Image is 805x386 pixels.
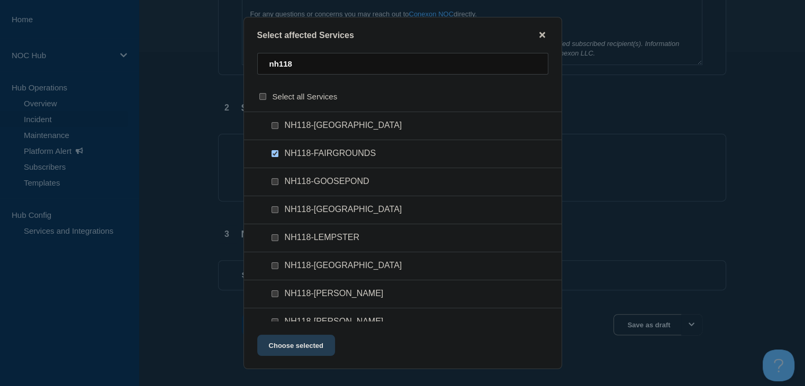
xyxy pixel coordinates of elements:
button: close button [536,30,548,40]
input: NH118-LISBON checkbox [272,262,278,269]
span: NH118-FAIRGROUNDS [285,149,376,159]
span: NH118-GOOSEPOND [285,177,369,187]
span: NH118-[PERSON_NAME] [285,317,384,327]
span: NH118-[GEOGRAPHIC_DATA] [285,261,402,271]
input: NH118-LEMPSTER checkbox [272,234,278,241]
button: Choose selected [257,335,335,356]
div: Select affected Services [244,30,562,40]
span: NH118-LEMPSTER [285,233,359,243]
input: NH118-FAIRGROUNDS checkbox [272,150,278,157]
input: Search [257,53,548,75]
span: NH118-[GEOGRAPHIC_DATA] [285,205,402,215]
span: Select all Services [273,92,338,101]
input: NH118-GOOSEPOND checkbox [272,178,278,185]
input: NH118-MELVIN checkbox [272,290,278,297]
span: NH118-[GEOGRAPHIC_DATA] [285,121,402,131]
input: NH118-MEREDITH checkbox [272,318,278,325]
input: NH118-COLEBROOKCAB checkbox [272,122,278,129]
input: NH118-HAVERHILL checkbox [272,206,278,213]
input: select all checkbox [259,93,266,100]
span: NH118-[PERSON_NAME] [285,289,384,299]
